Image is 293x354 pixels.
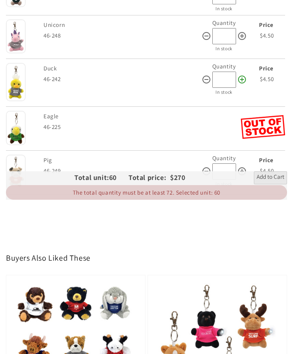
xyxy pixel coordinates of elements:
div: Unicorn [43,19,200,30]
div: Pig [43,155,200,165]
div: Price [249,155,284,165]
span: $4.50 [260,167,274,174]
label: Quantity [212,19,236,27]
div: 46-225 [43,121,241,132]
div: Duck [43,63,200,74]
img: Duck [6,63,26,102]
span: 60 [109,173,129,182]
div: In stock [202,4,247,13]
div: Eagle [43,111,239,121]
div: In stock [202,88,247,97]
label: Quantity [212,154,236,162]
div: The total quantity must be at least 72. Selected unit: 60 [6,185,287,200]
div: 46-248 [43,30,202,41]
span: $4.50 [260,75,274,83]
img: Out of Stock Eagle [241,115,285,139]
h2: Buyers Also Liked These [6,253,287,263]
label: Quantity [212,62,236,70]
img: Pig [6,155,26,189]
div: In stock [202,44,247,53]
div: 46-242 [43,74,202,84]
button: Add to Cart [254,171,287,184]
div: Total unit: Total price: [74,171,170,184]
img: Eagle [6,111,26,145]
span: Add to Cart [257,173,284,182]
span: $4.50 [260,32,274,39]
div: 46-249 [43,165,202,176]
span: $270 [170,173,185,182]
img: Unicorn [6,19,26,53]
div: Price [249,63,284,74]
div: Price [249,19,284,30]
